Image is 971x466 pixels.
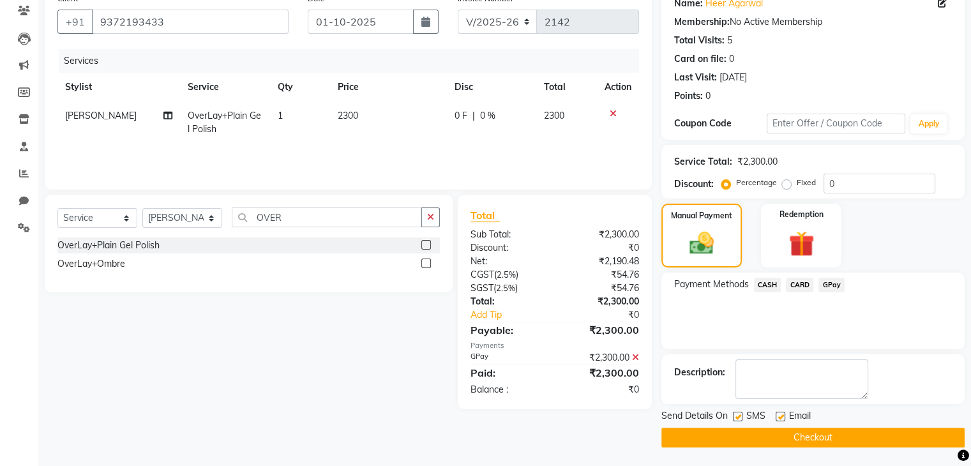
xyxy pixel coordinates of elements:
button: Checkout [661,428,965,447]
div: ₹0 [570,308,648,322]
label: Redemption [779,209,824,220]
div: Membership: [674,15,730,29]
div: 5 [727,34,732,47]
th: Price [330,73,447,101]
th: Action [597,73,639,101]
span: | [472,109,475,123]
div: ₹2,300.00 [555,228,649,241]
div: Payable: [461,322,555,338]
div: Net: [461,255,555,268]
label: Manual Payment [671,210,732,222]
div: No Active Membership [674,15,952,29]
span: CARD [786,278,813,292]
th: Service [180,73,270,101]
div: Description: [674,366,725,379]
div: Discount: [461,241,555,255]
th: Disc [447,73,536,101]
button: Apply [910,114,947,133]
div: Discount: [674,177,714,191]
span: 0 F [455,109,467,123]
div: 0 [705,89,711,103]
div: Balance : [461,383,555,396]
div: ₹54.76 [555,268,649,282]
div: ₹0 [555,383,649,396]
span: 1 [278,110,283,121]
span: SGST [470,282,493,294]
div: ₹2,300.00 [737,155,778,169]
div: Services [59,49,649,73]
div: ₹2,300.00 [555,351,649,365]
button: +91 [57,10,93,34]
div: 0 [729,52,734,66]
div: GPay [461,351,555,365]
div: Coupon Code [674,117,767,130]
input: Search or Scan [232,207,422,227]
div: Payments [470,340,639,351]
th: Qty [270,73,330,101]
img: _cash.svg [682,229,721,257]
span: 2300 [338,110,358,121]
div: OverLay+Plain Gel Polish [57,239,160,252]
div: ₹2,300.00 [555,365,649,380]
div: [DATE] [719,71,747,84]
input: Search by Name/Mobile/Email/Code [92,10,289,34]
label: Percentage [736,177,777,188]
span: Send Details On [661,409,728,425]
span: 2.5% [497,269,516,280]
div: ₹2,300.00 [555,295,649,308]
div: Paid: [461,365,555,380]
div: ₹54.76 [555,282,649,295]
div: ( ) [461,268,555,282]
div: ₹2,300.00 [555,322,649,338]
th: Stylist [57,73,180,101]
div: Points: [674,89,703,103]
input: Enter Offer / Coupon Code [767,114,906,133]
span: OverLay+Plain Gel Polish [188,110,261,135]
span: [PERSON_NAME] [65,110,137,121]
span: CASH [754,278,781,292]
div: Last Visit: [674,71,717,84]
div: Total: [461,295,555,308]
span: 2.5% [496,283,515,293]
a: Add Tip [461,308,570,322]
div: Service Total: [674,155,732,169]
div: Sub Total: [461,228,555,241]
div: ( ) [461,282,555,295]
span: 2300 [544,110,564,121]
span: GPay [818,278,845,292]
th: Total [536,73,597,101]
div: ₹0 [555,241,649,255]
div: OverLay+Ombre [57,257,125,271]
span: Total [470,209,500,222]
span: Email [789,409,811,425]
div: ₹2,190.48 [555,255,649,268]
span: Payment Methods [674,278,749,291]
label: Fixed [797,177,816,188]
div: Total Visits: [674,34,725,47]
img: _gift.svg [781,228,822,260]
div: Card on file: [674,52,726,66]
span: CGST [470,269,494,280]
span: 0 % [480,109,495,123]
span: SMS [746,409,765,425]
